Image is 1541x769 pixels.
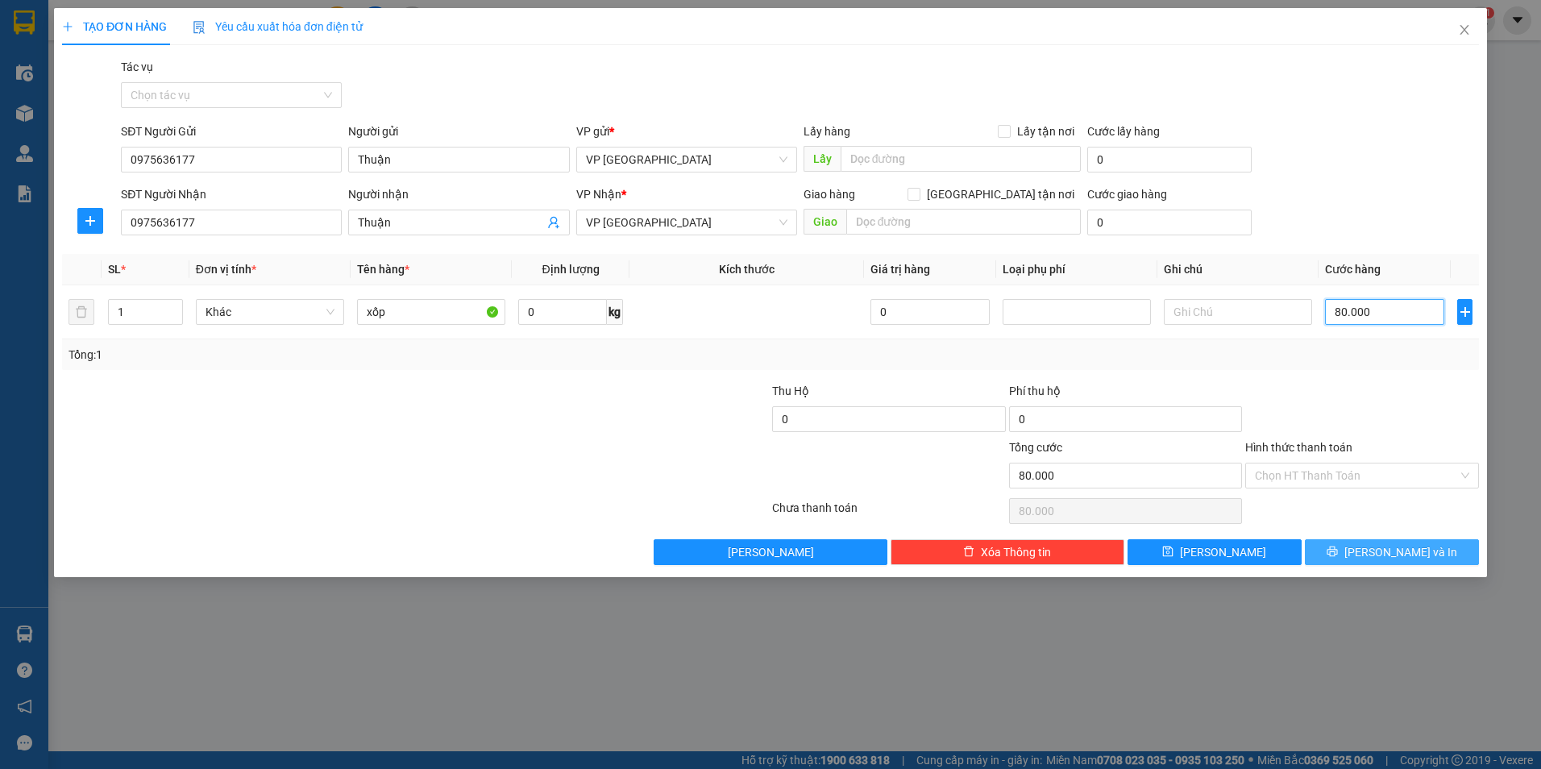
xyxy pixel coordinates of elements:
span: Định lượng [542,263,600,276]
input: 0 [870,299,990,325]
button: plus [1457,299,1472,325]
span: delete [963,546,974,559]
span: close [1458,23,1471,36]
span: Lấy tận nơi [1011,123,1081,140]
span: Tên hàng [357,263,409,276]
button: Close [1442,8,1487,53]
div: Phí thu hộ [1009,382,1243,406]
span: [PERSON_NAME] và In [1344,543,1457,561]
input: Dọc đường [846,209,1082,235]
span: VP Nhận [576,188,621,201]
span: TẠO ĐƠN HÀNG [62,20,167,33]
span: Xóa Thông tin [981,543,1051,561]
label: Cước lấy hàng [1087,125,1160,138]
input: Cước giao hàng [1087,210,1252,235]
span: VP Can Lộc [586,148,787,172]
span: plus [78,214,102,227]
span: Lấy [804,146,841,172]
span: Tổng cước [1009,441,1062,454]
img: icon [193,21,206,34]
div: SĐT Người Gửi [121,123,342,140]
span: printer [1327,546,1338,559]
span: Khác [206,300,334,324]
input: Ghi Chú [1164,299,1312,325]
label: Tác vụ [121,60,153,73]
div: Người nhận [348,185,569,203]
span: plus [1458,306,1472,318]
button: printer[PERSON_NAME] và In [1305,539,1479,565]
div: Người gửi [348,123,569,140]
span: SL [108,263,121,276]
div: Chưa thanh toán [770,499,1007,527]
input: Cước lấy hàng [1087,147,1252,173]
span: Giao hàng [804,188,855,201]
span: user-add [547,216,560,229]
span: Cước hàng [1325,263,1381,276]
th: Ghi chú [1157,254,1319,285]
div: SĐT Người Nhận [121,185,342,203]
label: Cước giao hàng [1087,188,1167,201]
span: Giao [804,209,846,235]
button: save[PERSON_NAME] [1128,539,1302,565]
span: plus [62,21,73,32]
span: kg [607,299,623,325]
button: deleteXóa Thông tin [891,539,1124,565]
span: VP Đà Nẵng [586,210,787,235]
th: Loại phụ phí [996,254,1157,285]
button: delete [69,299,94,325]
span: Thu Hộ [772,384,809,397]
div: VP gửi [576,123,797,140]
span: [PERSON_NAME] [728,543,814,561]
button: plus [77,208,103,234]
span: Yêu cầu xuất hóa đơn điện tử [193,20,363,33]
span: Đơn vị tính [196,263,256,276]
span: Kích thước [719,263,775,276]
button: [PERSON_NAME] [654,539,887,565]
input: VD: Bàn, Ghế [357,299,505,325]
span: Lấy hàng [804,125,850,138]
span: save [1162,546,1173,559]
input: Dọc đường [841,146,1082,172]
div: Tổng: 1 [69,346,595,364]
span: [GEOGRAPHIC_DATA] tận nơi [920,185,1081,203]
span: Giá trị hàng [870,263,930,276]
span: [PERSON_NAME] [1180,543,1266,561]
label: Hình thức thanh toán [1245,441,1352,454]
